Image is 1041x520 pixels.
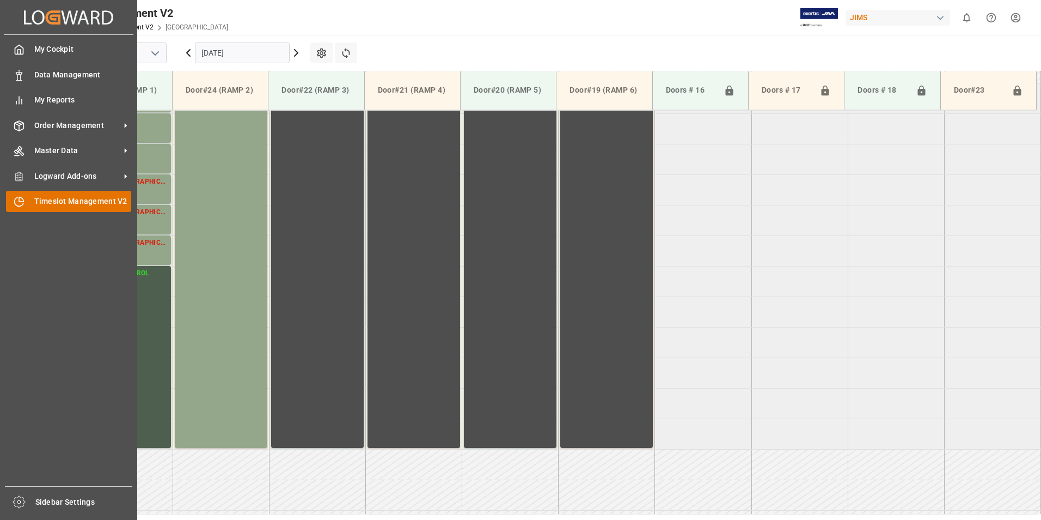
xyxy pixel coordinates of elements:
div: Door#22 (RAMP 3) [277,80,355,100]
span: Data Management [34,69,132,81]
div: Doors # 17 [757,80,815,101]
div: Door#24 (RAMP 2) [181,80,259,100]
span: Master Data [34,145,120,156]
div: JIMS [846,10,950,26]
span: Logward Add-ons [34,171,120,182]
button: Help Center [979,5,1003,30]
a: My Cockpit [6,39,131,60]
a: Data Management [6,64,131,85]
span: My Cockpit [34,44,132,55]
div: Doors # 16 [662,80,719,101]
a: Timeslot Management V2 [6,191,131,212]
div: Doors # 18 [853,80,911,101]
input: DD.MM.YYYY [195,43,290,63]
div: Door#23 [950,80,1007,101]
span: Order Management [34,120,120,131]
span: Sidebar Settings [35,497,133,508]
img: Exertis%20JAM%20-%20Email%20Logo.jpg_1722504956.jpg [800,8,838,27]
button: JIMS [846,7,954,28]
div: Door#21 (RAMP 4) [373,80,451,100]
span: Timeslot Management V2 [34,196,132,207]
span: My Reports [34,94,132,106]
button: open menu [146,45,163,62]
button: show 0 new notifications [954,5,979,30]
div: Timeslot Management V2 [47,5,228,21]
div: Door#20 (RAMP 5) [469,80,547,100]
div: Door#19 (RAMP 6) [565,80,643,100]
